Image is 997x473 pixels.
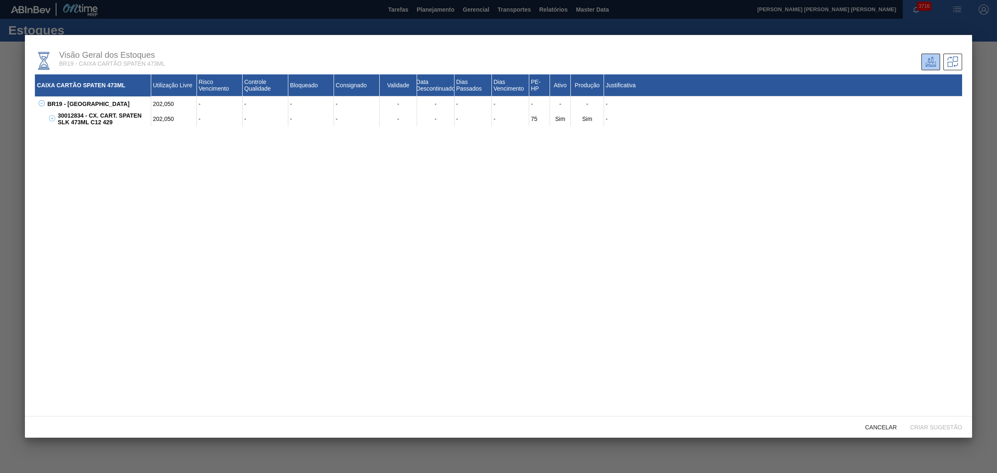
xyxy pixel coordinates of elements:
[151,111,197,126] div: 202,050
[550,111,571,126] div: Sim
[604,111,962,126] div: -
[243,74,288,96] div: Controle Qualidade
[604,74,962,96] div: Justificativa
[334,74,380,96] div: Consignado
[454,74,492,96] div: Dias Passados
[904,419,969,434] button: Criar sugestão
[151,96,197,111] div: 202,050
[197,96,243,111] div: -
[334,111,380,126] div: -
[380,111,417,126] div: -
[35,74,151,96] div: CAIXA CARTÃO SPATEN 473ML
[859,419,904,434] button: Cancelar
[288,96,334,111] div: -
[571,74,604,96] div: Produção
[454,96,492,111] div: -
[550,96,571,111] div: -
[417,111,454,126] div: -
[529,74,550,96] div: PE-HP
[529,111,550,126] div: 75
[197,74,243,96] div: Risco Vencimento
[492,96,529,111] div: -
[492,74,529,96] div: Dias Vencimento
[921,54,940,70] div: Unidade Atual/ Unidades
[571,96,604,111] div: -
[59,60,165,67] span: BR19 - CAIXA CARTÃO SPATEN 473ML
[288,111,334,126] div: -
[45,96,151,111] div: BR19 - [GEOGRAPHIC_DATA]
[859,424,904,431] span: Cancelar
[417,96,454,111] div: -
[492,111,529,126] div: -
[288,74,334,96] div: Bloqueado
[59,50,155,59] span: Visão Geral dos Estoques
[380,74,417,96] div: Validade
[604,96,962,111] div: -
[151,74,197,96] div: Utilização Livre
[56,111,151,126] div: 30012834 - CX. CART. SPATEN SLK 473ML C12 429
[550,74,571,96] div: Ativo
[380,96,417,111] div: -
[454,111,492,126] div: -
[243,111,288,126] div: -
[417,74,454,96] div: Data Descontinuado
[197,111,243,126] div: -
[334,96,380,111] div: -
[243,96,288,111] div: -
[904,424,969,431] span: Criar sugestão
[943,54,962,70] div: Sugestões de Trasferência
[529,96,550,111] div: -
[571,111,604,126] div: Sim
